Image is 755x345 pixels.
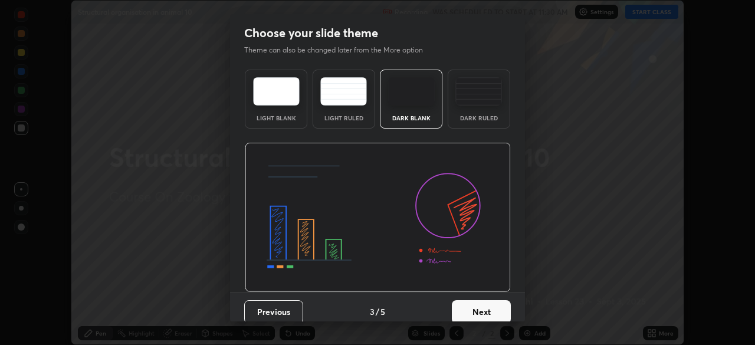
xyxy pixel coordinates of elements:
div: Light Blank [252,115,300,121]
h4: 3 [370,305,375,318]
h4: 5 [380,305,385,318]
h2: Choose your slide theme [244,25,378,41]
p: Theme can also be changed later from the More option [244,45,435,55]
button: Next [452,300,511,324]
img: lightTheme.e5ed3b09.svg [253,77,300,106]
div: Dark Blank [388,115,435,121]
img: darkThemeBanner.d06ce4a2.svg [245,143,511,293]
img: darkTheme.f0cc69e5.svg [388,77,435,106]
div: Dark Ruled [455,115,503,121]
h4: / [376,305,379,318]
img: lightRuledTheme.5fabf969.svg [320,77,367,106]
button: Previous [244,300,303,324]
div: Light Ruled [320,115,367,121]
img: darkRuledTheme.de295e13.svg [455,77,502,106]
